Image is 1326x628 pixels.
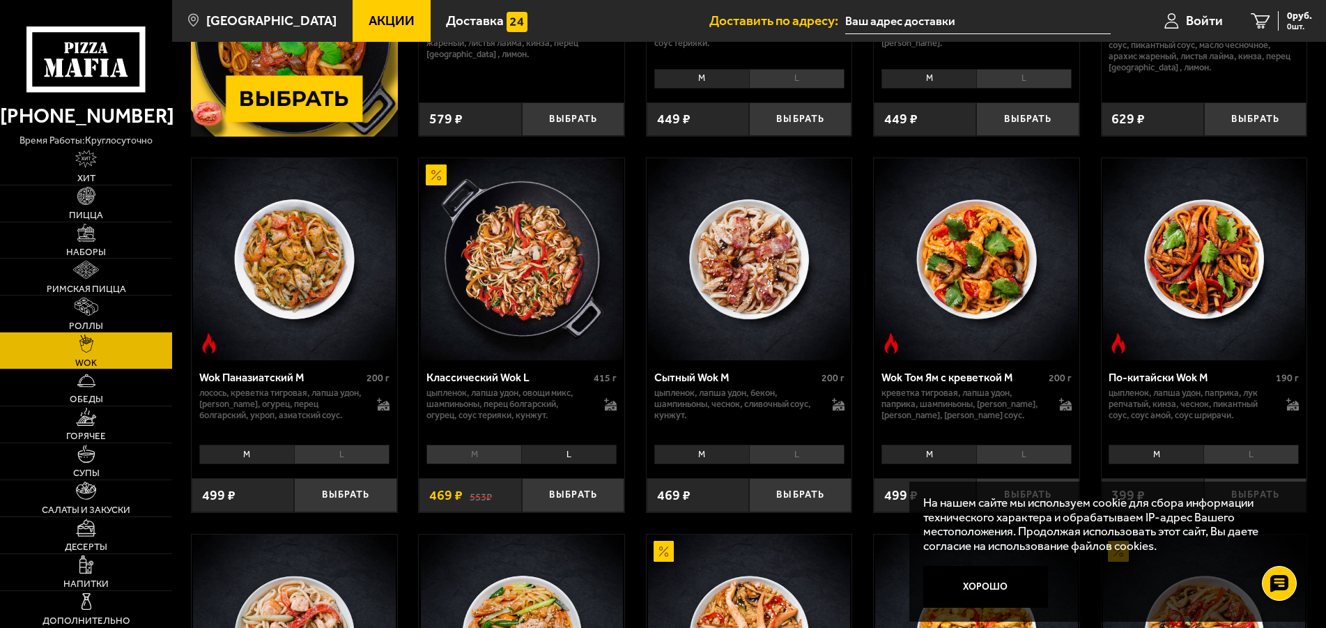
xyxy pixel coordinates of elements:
[1108,333,1129,354] img: Острое блюдо
[1109,371,1272,384] div: По-китайски Wok M
[69,210,103,220] span: Пицца
[199,388,363,421] p: лосось, креветка тигровая, лапша удон, [PERSON_NAME], огурец, перец болгарский, укроп, азиатский ...
[657,489,691,503] span: 469 ₽
[419,158,624,360] a: АкционныйКлассический Wok L
[193,158,395,360] img: Wok Паназиатский M
[884,112,918,126] span: 449 ₽
[429,112,463,126] span: 579 ₽
[367,372,390,384] span: 200 г
[923,496,1285,553] p: На нашем сайте мы используем cookie для сбора информации технического характера и обрабатываем IP...
[709,14,845,27] span: Доставить по адресу:
[43,616,130,626] span: Дополнительно
[881,388,1045,421] p: креветка тигровая, лапша удон, паприка, шампиньоны, [PERSON_NAME], [PERSON_NAME], [PERSON_NAME] с...
[976,445,1072,464] li: L
[1109,445,1203,464] li: M
[749,69,845,89] li: L
[426,388,590,421] p: цыпленок, лапша удон, овощи микс, шампиньоны, перец болгарский, огурец, соус терияки, кунжут.
[199,333,219,354] img: Острое блюдо
[923,566,1047,607] button: Хорошо
[1287,22,1312,31] span: 0 шт.
[47,284,126,294] span: Римская пицца
[369,14,415,27] span: Акции
[63,579,109,589] span: Напитки
[70,395,103,404] span: Обеды
[1111,112,1145,126] span: 629 ₽
[1102,158,1307,360] a: Острое блюдоПо-китайски Wok M
[66,247,106,257] span: Наборы
[845,8,1111,34] input: Ваш адрес доставки
[654,69,749,89] li: M
[1049,372,1072,384] span: 200 г
[199,371,363,384] div: Wok Паназиатский M
[507,12,527,33] img: 15daf4d41897b9f0e9f617042186c801.svg
[594,372,617,384] span: 415 г
[446,14,504,27] span: Доставка
[42,505,130,515] span: Салаты и закуски
[749,102,851,137] button: Выбрать
[294,445,390,464] li: L
[1186,14,1223,27] span: Войти
[199,445,294,464] li: M
[654,371,818,384] div: Сытный Wok M
[976,102,1079,137] button: Выбрать
[654,541,674,562] img: Акционный
[66,431,106,441] span: Горячее
[522,102,624,137] button: Выбрать
[1204,102,1306,137] button: Выбрать
[884,489,918,503] span: 499 ₽
[881,445,976,464] li: M
[749,445,845,464] li: L
[421,158,623,360] img: Классический Wok L
[1103,158,1305,360] img: По-китайски Wok M
[77,174,95,183] span: Хит
[426,164,447,185] img: Акционный
[976,478,1079,512] button: Выбрать
[822,372,845,384] span: 200 г
[75,358,97,368] span: WOK
[1203,445,1299,464] li: L
[654,388,818,421] p: цыпленок, лапша удон, бекон, шампиньоны, чеснок, сливочный соус, кунжут.
[976,69,1072,89] li: L
[522,478,624,512] button: Выбрать
[874,158,1079,360] a: Острое блюдоWok Том Ям с креветкой M
[881,69,976,89] li: M
[69,321,103,331] span: Роллы
[647,158,852,360] a: Сытный Wok M
[1109,388,1272,421] p: цыпленок, лапша удон, паприка, лук репчатый, кинза, чеснок, пикантный соус, соус Амой, соус шрирачи.
[1204,478,1306,512] button: Выбрать
[294,478,396,512] button: Выбрать
[1287,11,1312,21] span: 0 руб.
[426,445,521,464] li: M
[192,158,397,360] a: Острое блюдоWok Паназиатский M
[429,489,463,503] span: 469 ₽
[470,489,492,503] s: 553 ₽
[881,371,1045,384] div: Wok Том Ям с креветкой M
[1276,372,1299,384] span: 190 г
[521,445,617,464] li: L
[1109,17,1299,72] p: креветка тигровая, лапша рисовая, морковь, перец болгарский, яйцо, творог тофу, пад тай соус, пик...
[202,489,236,503] span: 499 ₽
[875,158,1077,360] img: Wok Том Ям с креветкой M
[749,478,851,512] button: Выбрать
[648,158,850,360] img: Сытный Wok M
[426,371,590,384] div: Классический Wok L
[657,112,691,126] span: 449 ₽
[881,333,902,354] img: Острое блюдо
[73,468,100,478] span: Супы
[654,445,749,464] li: M
[206,14,337,27] span: [GEOGRAPHIC_DATA]
[65,542,107,552] span: Десерты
